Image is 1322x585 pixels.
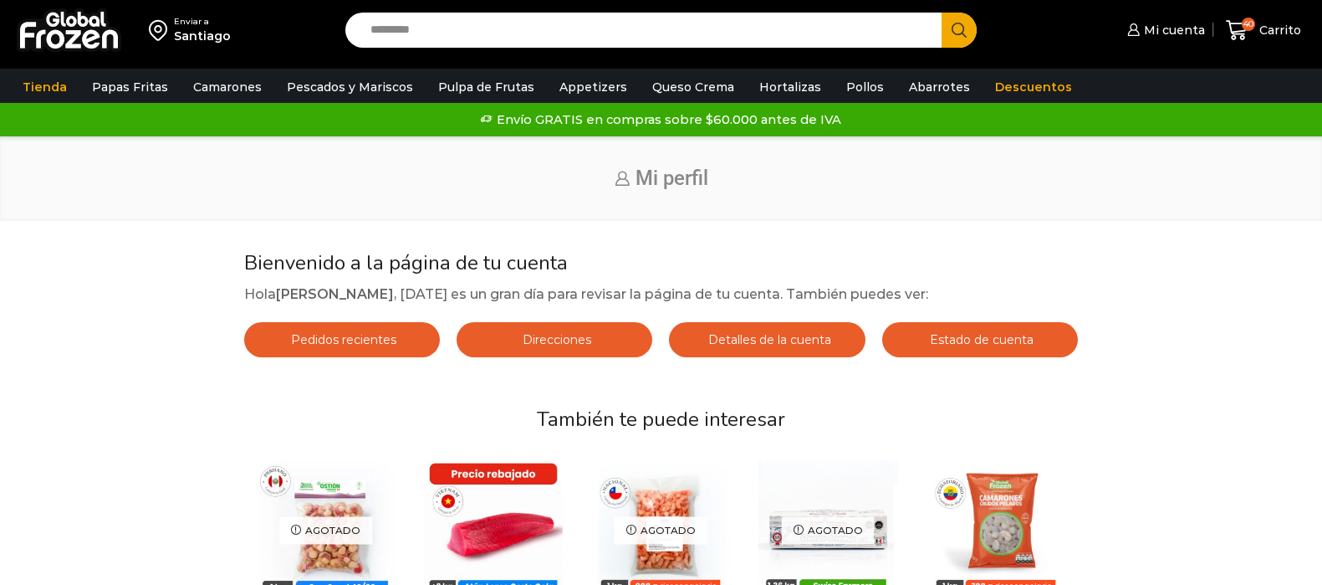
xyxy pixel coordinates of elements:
div: Enviar a [174,16,231,28]
span: 40 [1242,18,1255,31]
span: Mi perfil [635,167,708,190]
a: Pedidos recientes [244,322,440,357]
a: Detalles de la cuenta [669,322,865,357]
a: Papas Fritas [84,71,176,103]
span: Pedidos recientes [287,332,396,347]
a: Pulpa de Frutas [430,71,543,103]
a: Appetizers [551,71,635,103]
span: Direcciones [518,332,591,347]
a: Hortalizas [751,71,829,103]
span: Mi cuenta [1140,22,1205,38]
span: Estado de cuenta [926,332,1034,347]
span: Carrito [1255,22,1301,38]
p: Agotado [279,516,372,544]
a: Descuentos [987,71,1080,103]
p: Hola , [DATE] es un gran día para revisar la página de tu cuenta. También puedes ver: [244,284,1078,305]
a: Mi cuenta [1123,13,1205,47]
a: Queso Crema [644,71,743,103]
a: Tienda [14,71,75,103]
img: address-field-icon.svg [149,16,174,44]
p: Agotado [782,516,875,544]
div: Santiago [174,28,231,44]
a: Estado de cuenta [882,322,1078,357]
a: 40 Carrito [1222,11,1305,50]
span: Detalles de la cuenta [704,332,831,347]
a: Abarrotes [901,71,978,103]
a: Camarones [185,71,270,103]
a: Direcciones [457,322,652,357]
a: Pescados y Mariscos [278,71,421,103]
strong: [PERSON_NAME] [276,286,394,302]
button: Search button [942,13,977,48]
span: También te puede interesar [537,406,785,433]
a: Pollos [838,71,892,103]
span: Bienvenido a la página de tu cuenta [244,249,568,276]
p: Agotado [615,516,707,544]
